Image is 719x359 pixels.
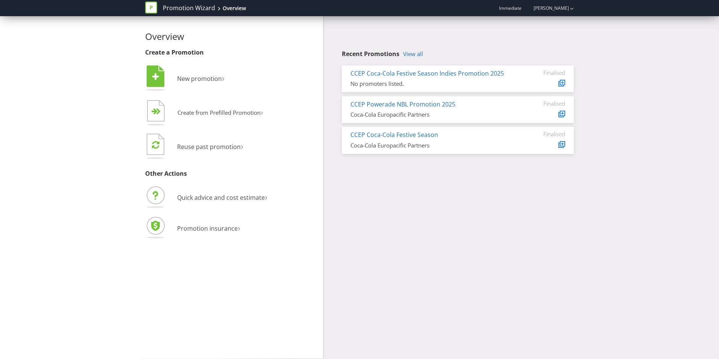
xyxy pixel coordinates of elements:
span: Recent Promotions [342,50,399,58]
span: › [241,140,243,152]
h3: Create a Promotion [145,49,317,56]
a: [PERSON_NAME] [526,5,569,11]
a: Promotion Wizard [163,4,215,12]
span: › [261,106,263,118]
a: Promotion insurance› [145,224,240,233]
span: New promotion [177,75,222,83]
div: Coca-Cola Europacific Partners [350,141,509,149]
a: Quick advice and cost estimate› [145,193,267,202]
tspan:  [152,140,159,149]
span: Reuse past promotion [177,143,241,151]
span: Quick advice and cost estimate [177,193,265,202]
div: Overview [223,5,246,12]
span: Promotion insurance [177,224,238,233]
a: View all [403,51,423,57]
h2: Overview [145,32,317,41]
span: Immediate [499,5,522,11]
h3: Other Actions [145,170,317,177]
div: Finalised [520,69,565,76]
div: Finalised [520,131,565,137]
a: CCEP Powerade NBL Promotion 2025 [350,100,455,108]
tspan:  [156,108,161,115]
a: CCEP Coca-Cola Festive Season Indies Promotion 2025 [350,69,504,78]
div: No promoters listed. [350,80,509,88]
span: › [238,221,240,234]
tspan:  [152,73,159,81]
span: Create from Prefilled Promotion [177,109,261,116]
div: Finalised [520,100,565,107]
span: › [222,71,224,84]
span: › [265,190,267,203]
a: CCEP Coca-Cola Festive Season [350,131,438,139]
div: Coca-Cola Europacific Partners [350,111,509,119]
button: Create from Prefilled Promotion› [145,98,264,128]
